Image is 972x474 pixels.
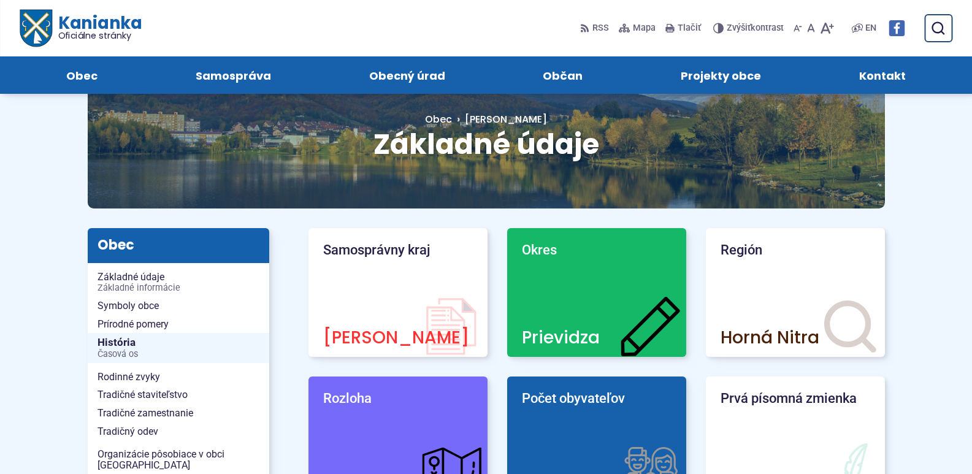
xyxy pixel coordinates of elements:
[98,283,259,293] span: Základné informácie
[88,445,269,474] a: Organizácie pôsobiace v obci [GEOGRAPHIC_DATA]
[791,15,805,41] button: Zmenšiť veľkosť písma
[727,23,784,34] span: kontrast
[66,56,98,94] span: Obec
[88,315,269,334] a: Prírodné pomery
[332,56,482,94] a: Obecný úrad
[98,404,259,422] span: Tradičné zamestnanie
[822,56,943,94] a: Kontakt
[721,329,870,348] p: Horná Nitra
[817,15,836,41] button: Zväčšiť veľkosť písma
[20,10,52,47] img: Prejsť na domovskú stránku
[425,112,452,126] a: Obec
[88,268,269,297] a: Základné údajeZákladné informácie
[98,368,259,386] span: Rodinné zvyky
[88,228,269,262] h3: Obec
[98,297,259,315] span: Symboly obce
[88,422,269,441] a: Tradičný odev
[721,243,870,258] p: Región
[644,56,798,94] a: Projekty obce
[88,333,269,363] a: HistóriaČasová os
[522,329,672,348] p: Prievidza
[633,21,656,36] span: Mapa
[713,15,786,41] button: Zvýšiťkontrast
[859,56,906,94] span: Kontakt
[452,112,547,126] a: [PERSON_NAME]
[863,21,879,36] a: EN
[580,15,611,41] a: RSS
[88,404,269,422] a: Tradičné zamestnanie
[465,112,547,126] span: [PERSON_NAME]
[20,10,142,47] a: Logo Kanianka, prejsť na domovskú stránku.
[88,386,269,404] a: Tradičné staviteľstvo
[58,31,142,40] span: Oficiálne stránky
[196,56,271,94] span: Samospráva
[616,15,658,41] a: Mapa
[98,315,259,334] span: Prírodné pomery
[29,56,134,94] a: Obec
[681,56,761,94] span: Projekty obce
[98,350,259,359] span: Časová os
[522,243,672,258] p: Okres
[663,15,703,41] button: Tlačiť
[507,56,620,94] a: Občan
[323,391,473,406] p: Rozloha
[98,422,259,441] span: Tradičný odev
[889,20,905,36] img: Prejsť na Facebook stránku
[159,56,308,94] a: Samospráva
[592,21,609,36] span: RSS
[98,445,259,474] span: Organizácie pôsobiace v obci [GEOGRAPHIC_DATA]
[721,391,870,406] p: Prvá písomná zmienka
[323,329,473,348] p: [PERSON_NAME]
[323,243,473,258] p: Samosprávny kraj
[373,124,599,164] span: Základné údaje
[678,23,701,34] span: Tlačiť
[543,56,583,94] span: Občan
[98,268,259,297] span: Základné údaje
[369,56,445,94] span: Obecný úrad
[52,15,141,40] span: Kanianka
[865,21,876,36] span: EN
[98,333,259,363] span: História
[88,297,269,315] a: Symboly obce
[88,368,269,386] a: Rodinné zvyky
[522,391,672,406] p: Počet obyvateľov
[98,386,259,404] span: Tradičné staviteľstvo
[727,23,751,33] span: Zvýšiť
[805,15,817,41] button: Nastaviť pôvodnú veľkosť písma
